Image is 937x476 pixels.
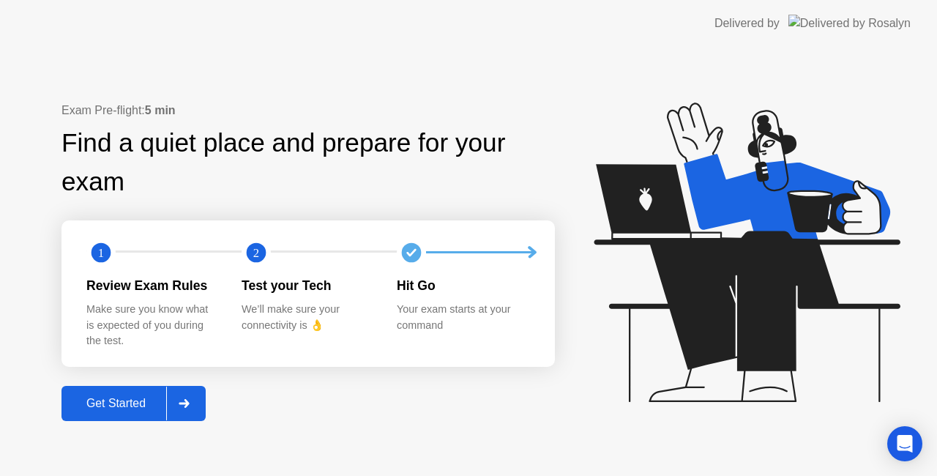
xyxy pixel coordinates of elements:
[61,124,555,201] div: Find a quiet place and prepare for your exam
[61,102,555,119] div: Exam Pre-flight:
[66,397,166,410] div: Get Started
[397,302,529,333] div: Your exam starts at your command
[887,426,922,461] div: Open Intercom Messenger
[242,302,373,333] div: We’ll make sure your connectivity is 👌
[242,276,373,295] div: Test your Tech
[253,245,259,259] text: 2
[714,15,780,32] div: Delivered by
[86,276,218,295] div: Review Exam Rules
[98,245,104,259] text: 1
[788,15,911,31] img: Delivered by Rosalyn
[61,386,206,421] button: Get Started
[397,276,529,295] div: Hit Go
[145,104,176,116] b: 5 min
[86,302,218,349] div: Make sure you know what is expected of you during the test.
